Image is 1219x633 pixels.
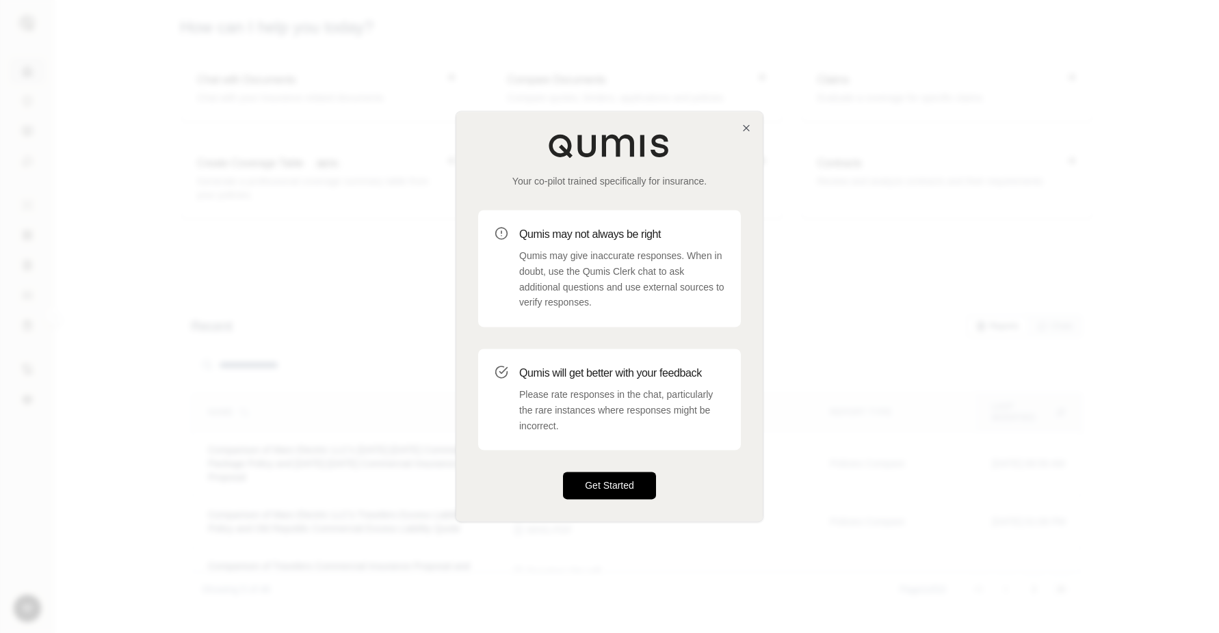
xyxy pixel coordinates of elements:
[519,248,724,310] p: Qumis may give inaccurate responses. When in doubt, use the Qumis Clerk chat to ask additional qu...
[519,365,724,381] h3: Qumis will get better with your feedback
[563,472,656,500] button: Get Started
[519,226,724,243] h3: Qumis may not always be right
[548,133,671,158] img: Qumis Logo
[519,387,724,433] p: Please rate responses in the chat, particularly the rare instances where responses might be incor...
[478,174,741,188] p: Your co-pilot trained specifically for insurance.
